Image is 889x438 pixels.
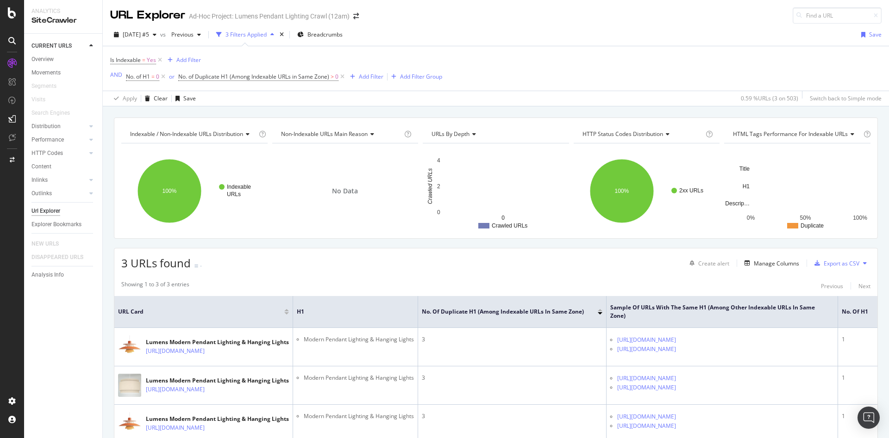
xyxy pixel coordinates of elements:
[168,27,205,42] button: Previous
[811,256,859,271] button: Export as CSV
[126,73,150,80] span: No. of H1
[110,56,141,64] span: Is Indexable
[151,73,155,80] span: =
[754,259,799,267] div: Manage Columns
[169,72,175,81] button: or
[422,335,602,344] div: 3
[31,135,64,145] div: Performance
[31,148,63,158] div: HTTP Codes
[123,31,149,38] span: 2025 Aug. 29th #5
[741,94,798,102] div: 0.59 % URLs ( 3 on 503 )
[332,186,358,196] span: No Data
[31,220,96,229] a: Explorer Bookmarks
[492,222,527,229] text: Crawled URLs
[31,122,87,131] a: Distribution
[154,94,168,102] div: Clear
[163,188,177,194] text: 100%
[698,259,729,267] div: Create alert
[801,222,824,229] text: Duplicate
[31,135,87,145] a: Performance
[146,376,289,385] div: Lumens Modern Pendant Lighting & Hanging Lights
[31,162,96,172] a: Content
[31,270,64,280] div: Analysis Info
[31,81,66,91] a: Segments
[213,27,278,42] button: 3 Filters Applied
[422,412,602,420] div: 3
[227,184,251,190] text: Indexable
[118,412,141,435] img: main image
[164,55,201,66] button: Add Filter
[821,280,843,291] button: Previous
[147,54,156,67] span: Yes
[335,70,338,83] span: 0
[156,70,159,83] span: 0
[31,162,51,172] div: Content
[31,41,72,51] div: CURRENT URLS
[121,255,191,271] span: 3 URLs found
[422,308,584,316] span: No. of Duplicate H1 (Among Indexable URLs in Same Zone)
[679,187,703,194] text: 2xx URLs
[427,168,433,204] text: Crawled URLs
[437,183,440,190] text: 2
[141,91,168,106] button: Clear
[724,151,870,231] svg: A chart.
[307,31,343,38] span: Breadcrumbs
[858,280,870,291] button: Next
[304,374,414,382] li: Modern Pendant Lighting & Hanging Lights
[31,108,70,118] div: Search Engines
[824,259,859,267] div: Export as CSV
[731,127,862,142] h4: HTML Tags Performance for Indexable URLs
[733,130,848,138] span: HTML Tags Performance for Indexable URLs
[858,407,880,429] div: Open Intercom Messenger
[739,166,750,172] text: Title
[432,130,470,138] span: URLs by Depth
[31,239,68,249] a: NEW URLS
[617,412,676,421] a: [URL][DOMAIN_NAME]
[858,27,882,42] button: Save
[31,253,93,262] a: DISAPPEARED URLS
[31,175,48,185] div: Inlinks
[123,94,137,102] div: Apply
[437,209,440,216] text: 0
[437,157,440,164] text: 4
[31,270,96,280] a: Analysis Info
[31,220,81,229] div: Explorer Bookmarks
[278,30,286,39] div: times
[574,151,720,231] svg: A chart.
[169,73,175,80] div: or
[31,95,55,105] a: Visits
[331,73,334,80] span: >
[297,308,400,316] span: H1
[110,91,137,106] button: Apply
[31,55,54,64] div: Overview
[200,262,202,270] div: -
[842,308,868,316] span: No. of H1
[31,206,60,216] div: Url Explorer
[31,253,83,262] div: DISAPPEARED URLS
[743,183,750,190] text: H1
[423,151,569,231] svg: A chart.
[281,130,368,138] span: Non-Indexable URLs Main Reason
[617,383,676,392] a: [URL][DOMAIN_NAME]
[31,175,87,185] a: Inlinks
[146,338,289,346] div: Lumens Modern Pendant Lighting & Hanging Lights
[614,188,629,194] text: 100%
[821,282,843,290] div: Previous
[118,335,141,358] img: main image
[617,374,676,383] a: [URL][DOMAIN_NAME]
[146,346,205,356] a: [URL][DOMAIN_NAME]
[869,31,882,38] div: Save
[225,31,267,38] div: 3 Filters Applied
[279,127,403,142] h4: Non-Indexable URLs Main Reason
[400,73,442,80] div: Add Filter Group
[31,108,79,118] a: Search Engines
[146,423,205,432] a: [URL][DOMAIN_NAME]
[346,71,383,82] button: Add Filter
[422,374,602,382] div: 3
[304,335,414,344] li: Modern Pendant Lighting & Hanging Lights
[31,206,96,216] a: Url Explorer
[853,215,868,221] text: 100%
[353,13,359,19] div: arrow-right-arrow-left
